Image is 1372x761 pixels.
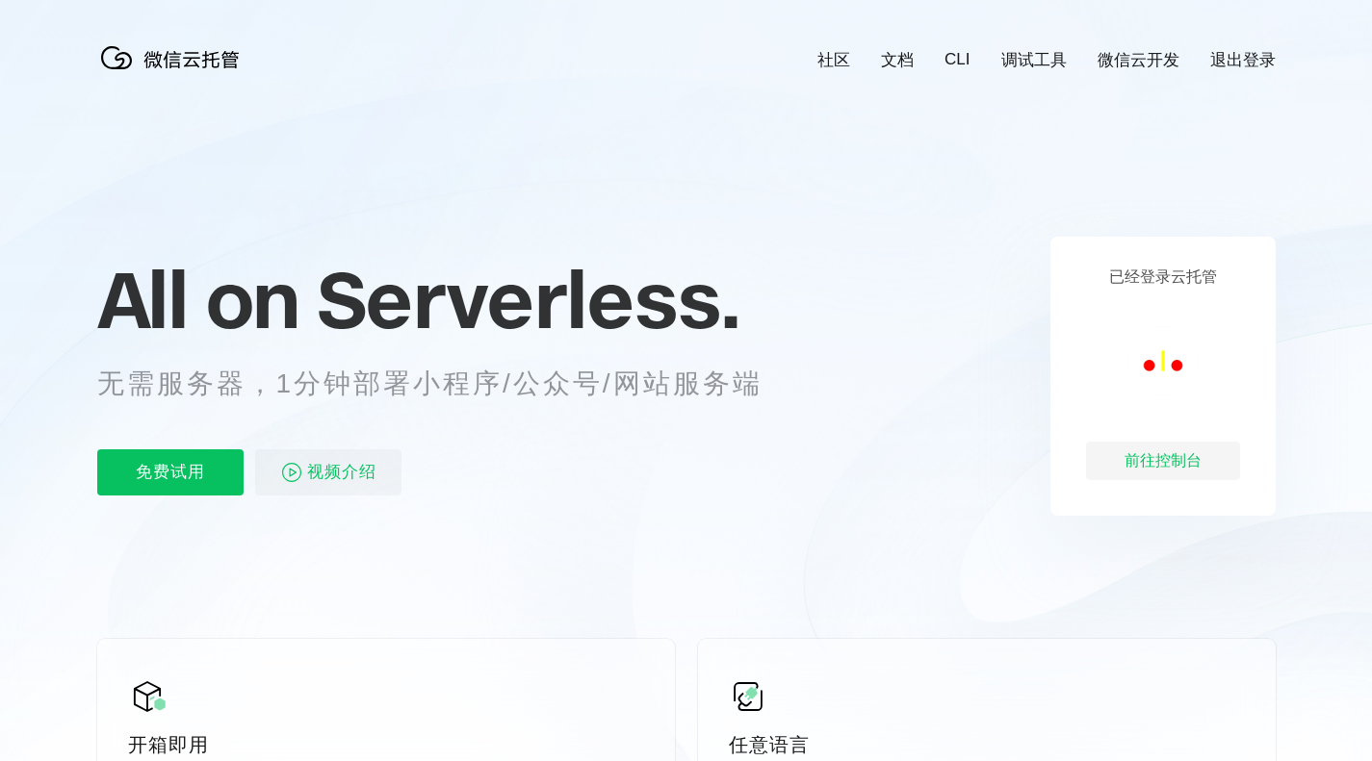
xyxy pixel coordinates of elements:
a: 退出登录 [1210,49,1276,71]
a: 调试工具 [1001,49,1067,71]
a: 微信云托管 [97,63,251,80]
a: 社区 [817,49,850,71]
span: 视频介绍 [307,449,376,495]
span: All on [97,251,298,347]
a: 文档 [881,49,914,71]
p: 已经登录云托管 [1109,267,1217,288]
p: 无需服务器，1分钟部署小程序/公众号/网站服务端 [97,365,798,403]
img: video_play.svg [280,461,303,484]
a: CLI [945,50,970,69]
p: 任意语言 [729,731,1245,758]
p: 免费试用 [97,449,244,495]
a: 微信云开发 [1098,49,1179,71]
span: Serverless. [317,251,739,347]
img: 微信云托管 [97,38,251,77]
div: 前往控制台 [1086,442,1240,480]
p: 开箱即用 [128,731,644,758]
